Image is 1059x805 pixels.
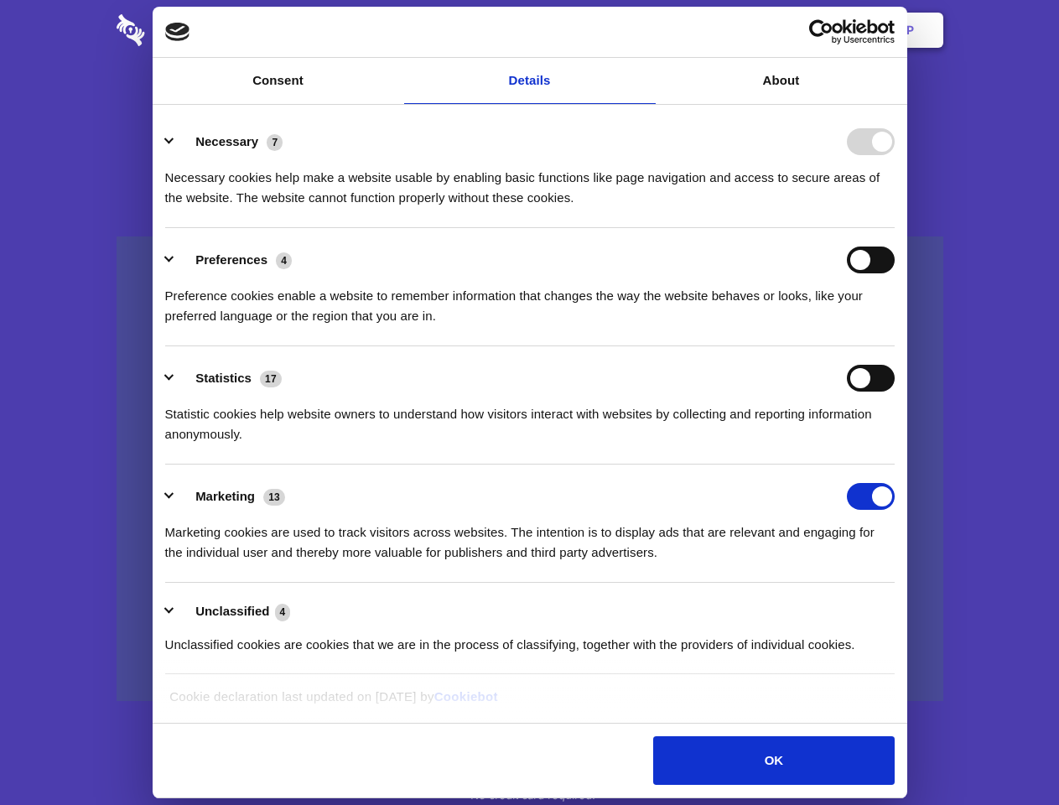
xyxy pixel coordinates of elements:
div: Unclassified cookies are cookies that we are in the process of classifying, together with the pro... [165,622,895,655]
button: Unclassified (4) [165,601,301,622]
div: Statistic cookies help website owners to understand how visitors interact with websites by collec... [165,392,895,444]
a: Consent [153,58,404,104]
img: logo [165,23,190,41]
img: logo-wordmark-white-trans-d4663122ce5f474addd5e946df7df03e33cb6a1c49d2221995e7729f52c070b2.svg [117,14,260,46]
button: Necessary (7) [165,128,293,155]
iframe: Drift Widget Chat Controller [975,721,1039,785]
h4: Auto-redaction of sensitive data, encrypted data sharing and self-destructing private chats. Shar... [117,153,943,208]
button: Preferences (4) [165,247,303,273]
span: 4 [276,252,292,269]
span: 17 [260,371,282,387]
a: Pricing [492,4,565,56]
span: 4 [275,604,291,621]
div: Marketing cookies are used to track visitors across websites. The intention is to display ads tha... [165,510,895,563]
div: Cookie declaration last updated on [DATE] by [157,687,902,719]
label: Statistics [195,371,252,385]
a: About [656,58,907,104]
button: Statistics (17) [165,365,293,392]
span: 7 [267,134,283,151]
a: Login [761,4,833,56]
a: Cookiebot [434,689,498,704]
button: Marketing (13) [165,483,296,510]
label: Marketing [195,489,255,503]
a: Contact [680,4,757,56]
label: Preferences [195,252,267,267]
a: Usercentrics Cookiebot - opens in a new window [748,19,895,44]
label: Necessary [195,134,258,148]
div: Preference cookies enable a website to remember information that changes the way the website beha... [165,273,895,326]
h1: Eliminate Slack Data Loss. [117,75,943,136]
span: 13 [263,489,285,506]
a: Details [404,58,656,104]
div: Necessary cookies help make a website usable by enabling basic functions like page navigation and... [165,155,895,208]
button: OK [653,736,894,785]
a: Wistia video thumbnail [117,236,943,702]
